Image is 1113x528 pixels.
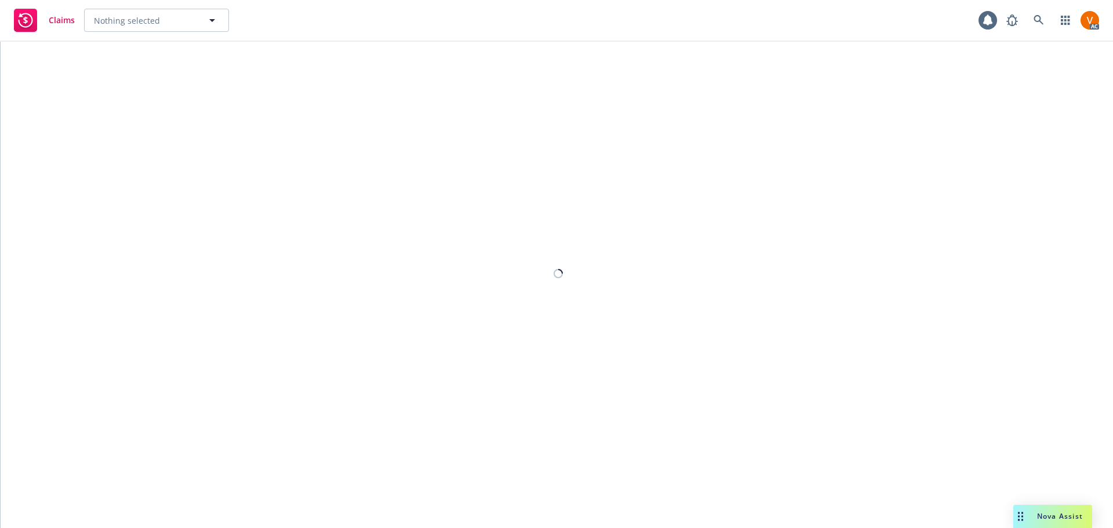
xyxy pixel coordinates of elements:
[1013,505,1092,528] button: Nova Assist
[1027,9,1050,32] a: Search
[1013,505,1028,528] div: Drag to move
[1081,11,1099,30] img: photo
[94,14,160,27] span: Nothing selected
[84,9,229,32] button: Nothing selected
[1054,9,1077,32] a: Switch app
[49,16,75,25] span: Claims
[1037,511,1083,521] span: Nova Assist
[1001,9,1024,32] a: Report a Bug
